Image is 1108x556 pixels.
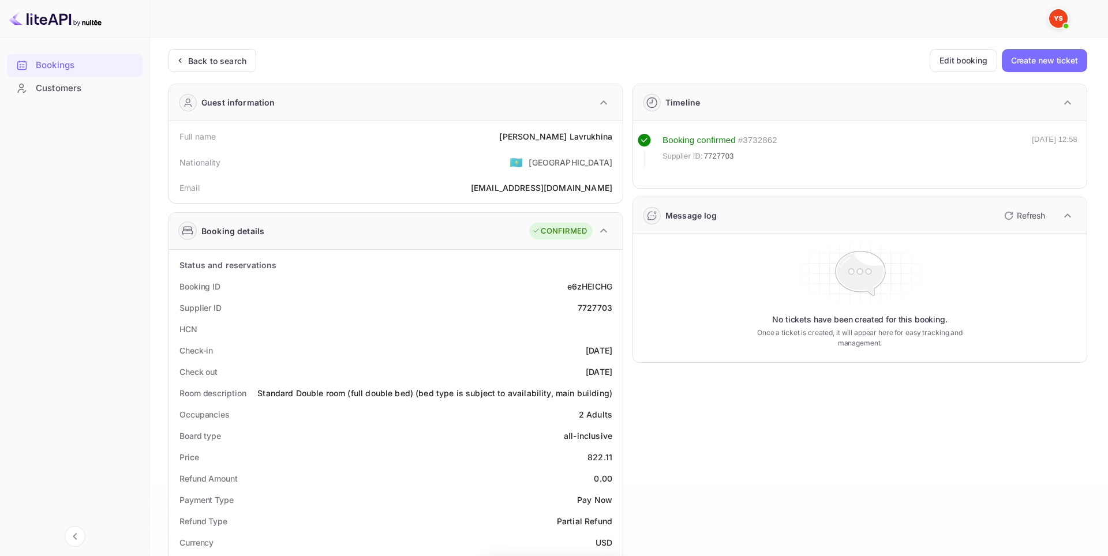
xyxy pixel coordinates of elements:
[471,182,612,194] div: [EMAIL_ADDRESS][DOMAIN_NAME]
[179,259,276,271] div: Status and reservations
[179,344,213,356] div: Check-in
[662,134,736,147] div: Booking confirmed
[586,344,612,356] div: [DATE]
[179,280,220,292] div: Booking ID
[65,526,85,547] button: Collapse navigation
[930,49,997,72] button: Edit booking
[738,328,982,348] p: Once a ticket is created, it will appear here for easy tracking and management.
[179,323,197,335] div: HCN
[579,408,612,420] div: 2 Adults
[665,96,700,108] div: Timeline
[179,366,218,378] div: Check out
[9,9,102,28] img: LiteAPI logo
[1002,49,1087,72] button: Create new ticket
[1017,209,1045,221] p: Refresh
[7,54,143,77] div: Bookings
[704,151,734,162] span: 7727703
[1049,9,1068,28] img: Yandex Support
[587,451,612,463] div: 822.11
[510,152,523,172] span: United States
[529,156,612,168] div: [GEOGRAPHIC_DATA]
[179,408,230,420] div: Occupancies
[532,226,587,237] div: CONFIRMED
[594,472,612,484] div: 0.00
[997,206,1050,225] button: Refresh
[201,96,275,108] div: Guest information
[772,314,948,325] p: No tickets have been created for this booking.
[577,494,612,506] div: Pay Now
[179,494,234,506] div: Payment Type
[201,225,264,237] div: Booking details
[179,515,227,527] div: Refund Type
[7,54,143,76] a: Bookings
[499,130,612,142] div: [PERSON_NAME] Lavrukhina
[557,515,612,527] div: Partial Refund
[662,151,703,162] span: Supplier ID:
[179,536,214,549] div: Currency
[567,280,612,292] div: e6zHEICHG
[179,302,222,314] div: Supplier ID
[179,130,216,142] div: Full name
[179,387,246,399] div: Room description
[738,134,777,147] div: # 3732862
[179,156,221,168] div: Nationality
[586,366,612,378] div: [DATE]
[1032,134,1077,167] div: [DATE] 12:58
[7,77,143,100] div: Customers
[257,387,612,399] div: Standard Double room (full double bed) (bed type is subject to availability, main building)
[179,430,221,442] div: Board type
[179,182,200,194] div: Email
[179,451,199,463] div: Price
[665,209,717,221] div: Message log
[179,472,238,484] div: Refund Amount
[564,430,612,442] div: all-inclusive
[7,77,143,99] a: Customers
[578,302,612,314] div: 7727703
[36,59,137,72] div: Bookings
[188,55,246,67] div: Back to search
[36,82,137,95] div: Customers
[596,536,612,549] div: USD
